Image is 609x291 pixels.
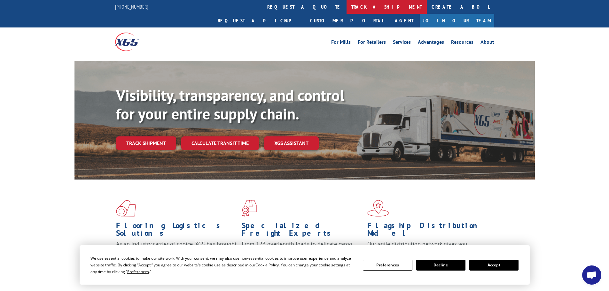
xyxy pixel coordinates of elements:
[116,136,176,150] a: Track shipment
[416,260,465,271] button: Decline
[367,240,485,255] span: Our agile distribution network gives you nationwide inventory management on demand.
[582,265,601,285] div: Open chat
[393,40,411,47] a: Services
[90,255,355,275] div: We use essential cookies to make our site work. With your consent, we may also use non-essential ...
[367,200,389,217] img: xgs-icon-flagship-distribution-model-red
[242,200,257,217] img: xgs-icon-focused-on-flooring-red
[363,260,412,271] button: Preferences
[255,262,279,268] span: Cookie Policy
[116,222,237,240] h1: Flooring Logistics Solutions
[469,260,519,271] button: Accept
[115,4,148,10] a: [PHONE_NUMBER]
[181,136,259,150] a: Calculate transit time
[242,240,363,269] p: From 123 overlength loads to delicate cargo, our experienced staff knows the best way to move you...
[264,136,319,150] a: XGS ASSISTANT
[213,14,305,27] a: Request a pickup
[116,240,237,263] span: As an industry carrier of choice, XGS has brought innovation and dedication to flooring logistics...
[388,14,420,27] a: Agent
[127,269,149,274] span: Preferences
[116,85,344,124] b: Visibility, transparency, and control for your entire supply chain.
[116,200,136,217] img: xgs-icon-total-supply-chain-intelligence-red
[80,245,530,285] div: Cookie Consent Prompt
[451,40,473,47] a: Resources
[358,40,386,47] a: For Retailers
[367,222,488,240] h1: Flagship Distribution Model
[242,222,363,240] h1: Specialized Freight Experts
[331,40,351,47] a: For Mills
[480,40,494,47] a: About
[420,14,494,27] a: Join Our Team
[305,14,388,27] a: Customer Portal
[418,40,444,47] a: Advantages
